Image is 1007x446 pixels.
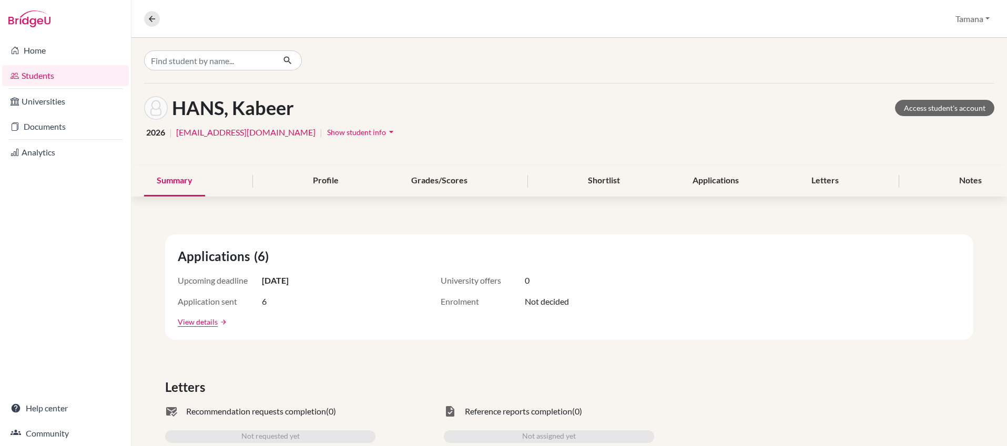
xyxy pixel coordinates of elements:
[444,405,456,418] span: task
[176,126,316,139] a: [EMAIL_ADDRESS][DOMAIN_NAME]
[951,9,994,29] button: Tamana
[300,165,351,196] div: Profile
[218,318,227,326] a: arrow_forward
[2,40,129,61] a: Home
[522,430,576,443] span: Not assigned yet
[2,116,129,137] a: Documents
[254,247,273,266] span: (6)
[178,274,262,287] span: Upcoming deadline
[169,126,172,139] span: |
[441,274,525,287] span: University offers
[575,165,633,196] div: Shortlist
[441,295,525,308] span: Enrolment
[465,405,572,418] span: Reference reports completion
[327,124,397,140] button: Show student infoarrow_drop_down
[144,165,205,196] div: Summary
[144,96,168,120] img: Kabeer HANS's avatar
[8,11,50,27] img: Bridge-U
[146,126,165,139] span: 2026
[525,274,530,287] span: 0
[947,165,994,196] div: Notes
[144,50,274,70] input: Find student by name...
[172,97,294,119] h1: HANS, Kabeer
[525,295,569,308] span: Not decided
[165,378,209,397] span: Letters
[2,65,129,86] a: Students
[262,274,289,287] span: [DATE]
[241,430,300,443] span: Not requested yet
[895,100,994,116] a: Access student's account
[165,405,178,418] span: mark_email_read
[327,128,386,137] span: Show student info
[178,295,262,308] span: Application sent
[178,247,254,266] span: Applications
[2,423,129,444] a: Community
[399,165,480,196] div: Grades/Scores
[799,165,851,196] div: Letters
[2,398,129,419] a: Help center
[2,91,129,112] a: Universities
[680,165,751,196] div: Applications
[572,405,582,418] span: (0)
[178,316,218,327] a: View details
[326,405,336,418] span: (0)
[186,405,326,418] span: Recommendation requests completion
[386,127,396,137] i: arrow_drop_down
[320,126,322,139] span: |
[2,142,129,163] a: Analytics
[262,295,267,308] span: 6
